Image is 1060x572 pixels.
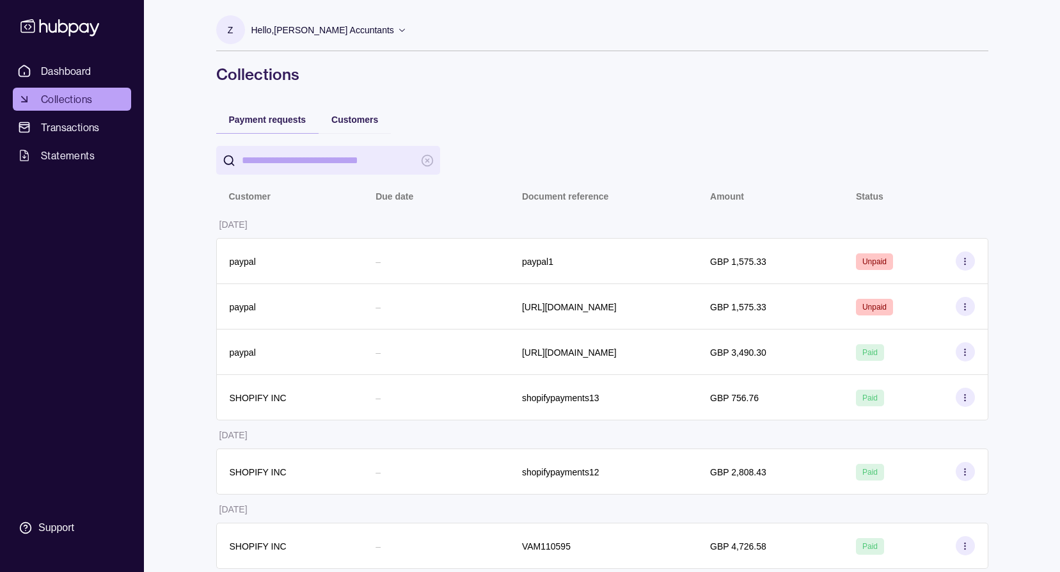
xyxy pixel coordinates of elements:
[41,63,91,79] span: Dashboard
[522,302,617,312] p: [URL][DOMAIN_NAME]
[228,23,233,37] p: Z
[710,393,759,403] p: GBP 756.76
[230,347,256,358] p: paypal
[522,541,571,552] p: VAM110595
[710,541,766,552] p: GBP 4,726.58
[216,64,988,84] h1: Collections
[522,467,599,477] p: shopifypayments12
[710,191,744,202] p: Amount
[710,347,766,358] p: GBP 3,490.30
[13,88,131,111] a: Collections
[862,348,878,357] span: Paid
[862,393,878,402] span: Paid
[219,219,248,230] p: [DATE]
[376,393,381,403] p: –
[522,257,553,267] p: paypal1
[230,541,287,552] p: SHOPIFY INC
[376,467,381,477] p: –
[856,191,883,202] p: Status
[862,257,887,266] span: Unpaid
[710,467,766,477] p: GBP 2,808.43
[230,393,287,403] p: SHOPIFY INC
[229,115,306,125] span: Payment requests
[522,347,617,358] p: [URL][DOMAIN_NAME]
[522,191,608,202] p: Document reference
[230,467,287,477] p: SHOPIFY INC
[38,521,74,535] div: Support
[41,120,100,135] span: Transactions
[862,303,887,312] span: Unpaid
[376,257,381,267] p: –
[376,541,381,552] p: –
[219,430,248,440] p: [DATE]
[41,148,95,163] span: Statements
[230,257,256,267] p: paypal
[219,504,248,514] p: [DATE]
[710,257,766,267] p: GBP 1,575.33
[331,115,378,125] span: Customers
[13,144,131,167] a: Statements
[862,542,878,551] span: Paid
[710,302,766,312] p: GBP 1,575.33
[376,191,413,202] p: Due date
[229,191,271,202] p: Customer
[41,91,92,107] span: Collections
[251,23,394,37] p: Hello, [PERSON_NAME] Accuntants
[522,393,599,403] p: shopifypayments13
[862,468,878,477] span: Paid
[376,347,381,358] p: –
[13,60,131,83] a: Dashboard
[242,146,415,175] input: search
[13,514,131,541] a: Support
[230,302,256,312] p: paypal
[13,116,131,139] a: Transactions
[376,302,381,312] p: –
